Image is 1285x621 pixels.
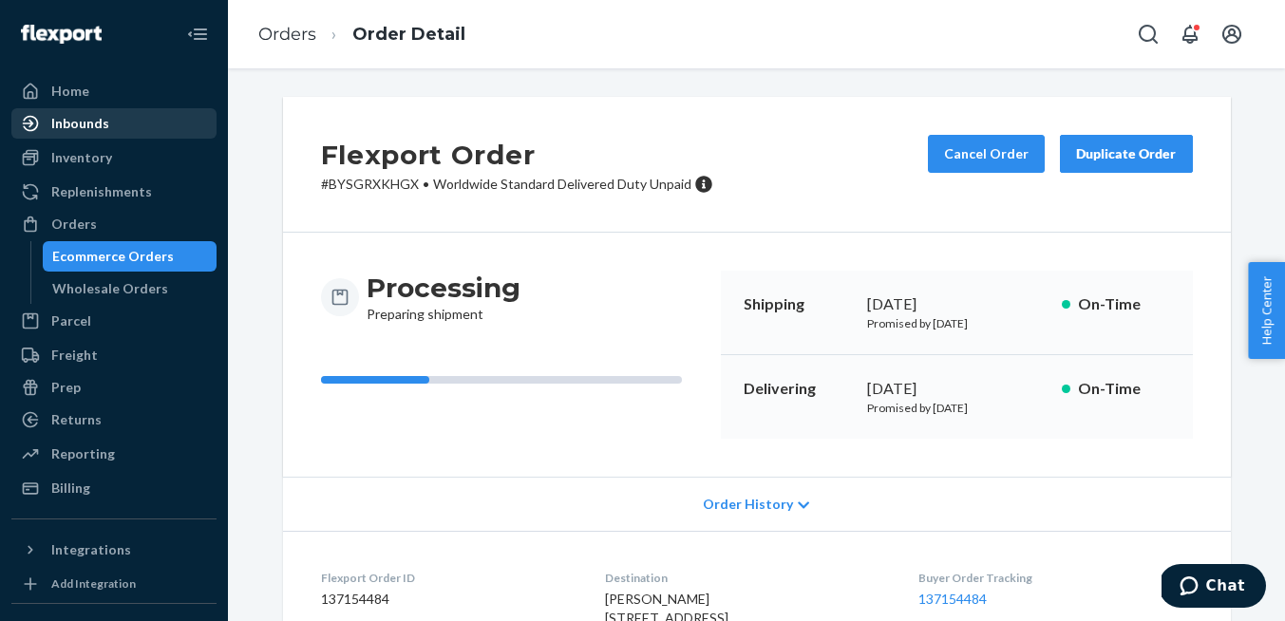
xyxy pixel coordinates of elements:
p: Promised by [DATE] [867,315,1047,331]
div: Billing [51,479,90,498]
div: Preparing shipment [367,271,520,324]
dt: Destination [605,570,888,586]
ol: breadcrumbs [243,7,481,63]
p: On-Time [1078,378,1170,400]
a: Orders [258,24,316,45]
p: On-Time [1078,293,1170,315]
button: Close Navigation [179,15,217,53]
div: Returns [51,410,102,429]
a: Ecommerce Orders [43,241,217,272]
dd: 137154484 [321,590,575,609]
a: Replenishments [11,177,217,207]
a: Orders [11,209,217,239]
span: Order History [703,495,793,514]
a: Wholesale Orders [43,273,217,304]
div: Duplicate Order [1076,144,1177,163]
a: Home [11,76,217,106]
button: Open Search Box [1129,15,1167,53]
div: Add Integration [51,575,136,592]
div: Integrations [51,540,131,559]
a: Add Integration [11,573,217,595]
a: Freight [11,340,217,370]
div: Inventory [51,148,112,167]
div: Ecommerce Orders [52,247,174,266]
div: [DATE] [867,293,1047,315]
div: Inbounds [51,114,109,133]
h2: Flexport Order [321,135,713,175]
a: 137154484 [918,591,987,607]
button: Open account menu [1213,15,1251,53]
a: Inventory [11,142,217,173]
div: Orders [51,215,97,234]
a: Returns [11,405,217,435]
button: Cancel Order [928,135,1045,173]
div: Freight [51,346,98,365]
div: Parcel [51,311,91,330]
div: Wholesale Orders [52,279,168,298]
p: Shipping [744,293,852,315]
div: Prep [51,378,81,397]
h3: Processing [367,271,520,305]
button: Integrations [11,535,217,565]
a: Billing [11,473,217,503]
a: Reporting [11,439,217,469]
button: Duplicate Order [1060,135,1193,173]
img: Flexport logo [21,25,102,44]
a: Prep [11,372,217,403]
dt: Flexport Order ID [321,570,575,586]
div: Replenishments [51,182,152,201]
p: # BYSGRXKHGX [321,175,713,194]
p: Promised by [DATE] [867,400,1047,416]
dt: Buyer Order Tracking [918,570,1192,586]
a: Parcel [11,306,217,336]
div: Home [51,82,89,101]
iframe: Opens a widget where you can chat to one of our agents [1162,564,1266,612]
a: Inbounds [11,108,217,139]
p: Delivering [744,378,852,400]
span: • [423,176,429,192]
button: Open notifications [1171,15,1209,53]
button: Help Center [1248,262,1285,359]
div: [DATE] [867,378,1047,400]
a: Order Detail [352,24,465,45]
div: Reporting [51,444,115,463]
span: Worldwide Standard Delivered Duty Unpaid [433,176,691,192]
